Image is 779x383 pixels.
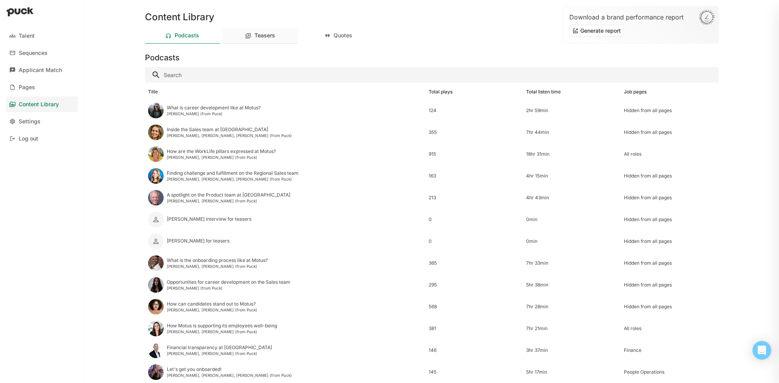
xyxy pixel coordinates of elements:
[429,326,520,331] div: 381
[167,155,276,160] div: [PERSON_NAME], [PERSON_NAME] (from Puck)
[167,329,277,334] div: [PERSON_NAME], [PERSON_NAME] (from Puck)
[167,177,299,181] div: [PERSON_NAME], [PERSON_NAME], [PERSON_NAME] (from Puck)
[429,89,452,95] div: Total plays
[148,89,158,95] div: Title
[526,195,618,200] div: 4hr 43min
[167,192,290,198] div: A spotlight on the Product team at [GEOGRAPHIC_DATA]
[19,50,48,56] div: Sequences
[167,307,257,312] div: [PERSON_NAME], [PERSON_NAME] (from Puck)
[19,101,59,108] div: Content Library
[145,67,719,83] input: Search
[624,348,715,353] div: Finance
[167,367,292,372] div: Let's get you onboarded!
[624,282,715,288] div: Hidden from all pages
[167,345,272,350] div: Financial transparency at [GEOGRAPHIC_DATA]
[624,369,715,375] div: People Operations
[526,326,618,331] div: 7hr 21min
[429,108,520,113] div: 124
[167,373,292,378] div: [PERSON_NAME], [PERSON_NAME], [PERSON_NAME] (from Puck)
[429,260,520,266] div: 365
[569,13,712,21] div: Download a brand performance report
[6,114,78,129] a: Settings
[167,301,257,307] div: How can candidates stand out to Motus?
[429,239,520,244] div: 0
[624,130,715,135] div: Hidden from all pages
[6,79,78,95] a: Pages
[167,199,290,203] div: [PERSON_NAME], [PERSON_NAME] (from Puck)
[167,279,290,285] div: Opportunities for career development on the Sales team
[569,25,624,37] button: Generate report
[624,173,715,179] div: Hidden from all pages
[526,260,618,266] div: 7hr 33min
[624,195,715,200] div: Hidden from all pages
[526,89,561,95] div: Total listen time
[624,89,647,95] div: Job pages
[167,238,230,244] div: [PERSON_NAME] for teasers
[167,264,268,269] div: [PERSON_NAME], [PERSON_NAME] (from Puck)
[167,149,276,154] div: How are the WorkLife pillars expressed at Motus?
[526,348,618,353] div: 3hr 37min
[167,286,290,290] div: [PERSON_NAME] (from Puck)
[429,369,520,375] div: 145
[624,260,715,266] div: Hidden from all pages
[624,239,715,244] div: Hidden from all pages
[167,351,272,356] div: [PERSON_NAME], [PERSON_NAME] (from Puck)
[526,282,618,288] div: 5hr 38min
[167,258,268,263] div: What is the onboarding process like at Motus?
[429,151,520,157] div: 915
[19,135,38,142] div: Log out
[6,97,78,112] a: Content Library
[699,10,715,25] img: Sun-D3Rjj4Si.svg
[526,151,618,157] div: 18hr 31min
[624,304,715,309] div: Hidden from all pages
[526,108,618,113] div: 2hr 59min
[19,33,35,39] div: Talent
[145,53,180,62] h3: Podcasts
[624,151,715,157] div: All roles
[175,32,199,39] div: Podcasts
[526,173,618,179] div: 4hr 15min
[429,130,520,135] div: 355
[624,108,715,113] div: Hidden from all pages
[19,67,62,74] div: Applicant Match
[167,127,292,132] div: Inside the Sales team at [GEOGRAPHIC_DATA]
[167,111,261,116] div: [PERSON_NAME] (from Puck)
[526,217,618,222] div: 0min
[145,12,214,22] h1: Content Library
[429,173,520,179] div: 163
[334,32,352,39] div: Quotes
[429,217,520,222] div: 0
[526,130,618,135] div: 7hr 44min
[19,84,35,91] div: Pages
[429,304,520,309] div: 568
[624,217,715,222] div: Hidden from all pages
[526,304,618,309] div: 7hr 28min
[429,348,520,353] div: 146
[167,216,251,222] div: [PERSON_NAME] interview for teasers
[429,195,520,200] div: 213
[19,118,41,125] div: Settings
[6,45,78,61] a: Sequences
[167,323,277,329] div: How Motus is supporting its employees well-being
[6,62,78,78] a: Applicant Match
[254,32,275,39] div: Teasers
[6,28,78,44] a: Talent
[167,170,299,176] div: Finding challenge and fulfillment on the Regional Sales team
[526,239,618,244] div: 0min
[429,282,520,288] div: 295
[624,326,715,331] div: All roles
[753,341,771,360] div: Open Intercom Messenger
[167,133,292,138] div: [PERSON_NAME], [PERSON_NAME], [PERSON_NAME] (from Puck)
[526,369,618,375] div: 5hr 17min
[167,105,261,111] div: What is career development like at Motus?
